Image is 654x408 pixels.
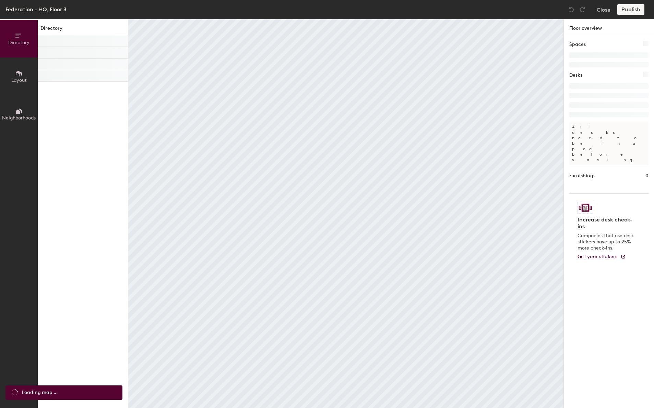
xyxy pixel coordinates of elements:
h1: Directory [38,25,128,35]
h1: Floor overview [564,19,654,35]
h1: 0 [645,172,649,180]
h4: Increase desk check-ins [578,216,636,230]
p: Companies that use desk stickers have up to 25% more check-ins. [578,233,636,251]
span: Get your stickers [578,254,618,259]
div: Federation - HQ, Floor 3 [5,5,67,14]
span: Directory [8,40,29,46]
button: Close [597,4,610,15]
span: Neighborhoods [2,115,36,121]
h1: Desks [569,72,582,79]
h1: Furnishings [569,172,595,180]
a: Get your stickers [578,254,626,260]
p: All desks need to be in a pod before saving [569,122,649,165]
span: Loading map ... [22,389,58,396]
h1: Spaces [569,41,586,48]
img: Redo [579,6,586,13]
img: Sticker logo [578,202,593,214]
img: Undo [568,6,575,13]
canvas: Map [128,19,564,408]
span: Layout [11,77,27,83]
